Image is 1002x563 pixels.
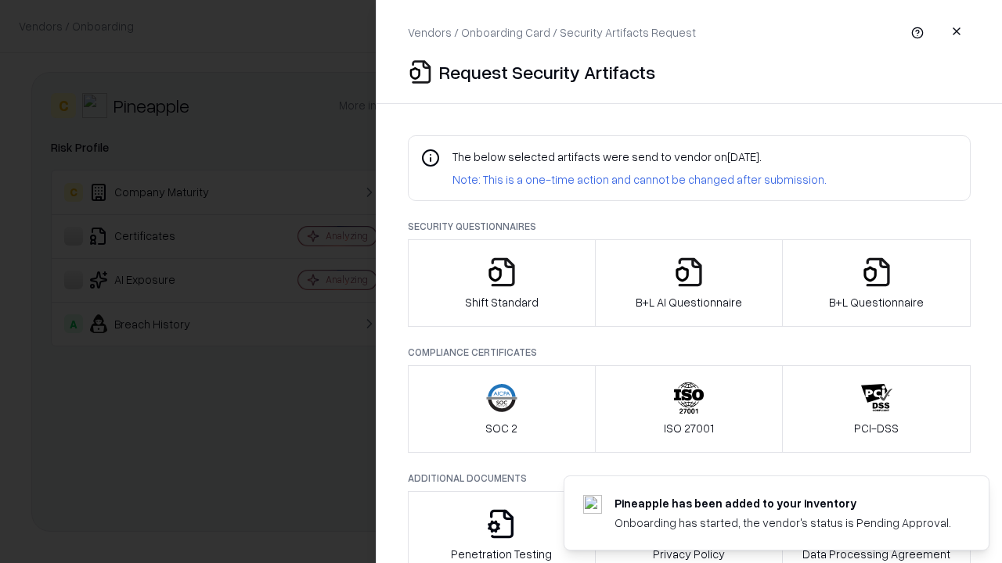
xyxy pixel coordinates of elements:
button: ISO 27001 [595,365,784,453]
p: Data Processing Agreement [802,546,950,562]
div: Pineapple has been added to your inventory [615,495,951,511]
p: B+L AI Questionnaire [636,294,742,310]
p: Additional Documents [408,472,971,485]
p: Penetration Testing [451,546,552,562]
p: Request Security Artifacts [439,59,655,84]
div: Onboarding has started, the vendor's status is Pending Approval. [615,515,951,531]
p: Shift Standard [465,294,539,310]
p: Note: This is a one-time action and cannot be changed after submission. [452,171,827,188]
p: SOC 2 [485,420,517,436]
p: ISO 27001 [664,420,714,436]
button: SOC 2 [408,365,596,453]
p: Privacy Policy [653,546,725,562]
p: PCI-DSS [854,420,899,436]
p: B+L Questionnaire [829,294,924,310]
button: B+L Questionnaire [782,239,971,327]
button: PCI-DSS [782,365,971,453]
p: Vendors / Onboarding Card / Security Artifacts Request [408,24,696,41]
p: The below selected artifacts were send to vendor on [DATE] . [452,149,827,165]
p: Compliance Certificates [408,346,971,359]
button: Shift Standard [408,239,596,327]
img: pineappleenergy.com [583,495,602,514]
button: B+L AI Questionnaire [595,239,784,327]
p: Security Questionnaires [408,220,971,233]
